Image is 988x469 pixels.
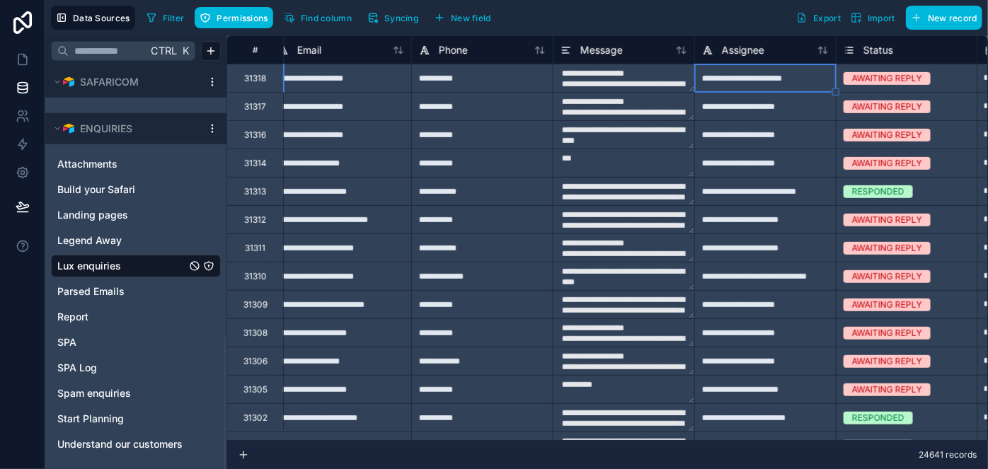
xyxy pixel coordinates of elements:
a: Start Planning [57,412,186,426]
div: 31312 [244,214,266,226]
div: 31316 [244,129,266,141]
div: Lux enquiries [51,255,221,277]
a: Permissions [195,7,278,28]
div: AWAITING REPLY [852,214,922,226]
a: Landing pages [57,208,186,222]
button: Find column [279,7,357,28]
button: Airtable LogoENQUIRIES [51,119,201,139]
div: Parsed Emails [51,280,221,303]
div: AWAITING REPLY [852,355,922,368]
button: Airtable LogoSAFARICOM [51,72,201,92]
span: Phone [439,43,468,57]
span: Filter [163,13,185,23]
span: Status [863,43,893,57]
span: Syncing [384,13,418,23]
div: Report [51,306,221,328]
button: Permissions [195,7,272,28]
div: Legend Away [51,229,221,252]
div: Landing pages [51,204,221,226]
div: 31318 [244,73,266,84]
div: 31317 [244,101,266,112]
div: 31313 [244,186,266,197]
span: 24641 records [919,449,977,461]
span: New record [928,13,977,23]
div: 31305 [243,384,268,395]
span: Spam enquiries [57,386,131,400]
button: Import [846,6,900,30]
a: Syncing [362,7,429,28]
a: Build your Safari [57,183,186,197]
span: Assignee [722,43,764,57]
span: SPA [57,335,76,349]
div: AWAITING REPLY [852,157,922,170]
span: K [180,46,190,56]
div: Start Planning [51,407,221,430]
span: Start Planning [57,412,124,426]
button: Filter [141,7,190,28]
div: AWAITING REPLY [852,270,922,283]
span: Export [813,13,841,23]
a: Parsed Emails [57,284,186,299]
a: Lux enquiries [57,259,186,273]
span: Message [580,43,623,57]
div: SPA Log [51,357,221,379]
img: Airtable Logo [63,76,74,88]
div: 31306 [243,356,268,367]
a: Spam enquiries [57,386,186,400]
img: Airtable Logo [63,123,74,134]
div: 31311 [245,243,265,254]
div: RESPONDED [852,412,904,424]
div: 31309 [243,299,268,311]
div: Spam enquiries [51,382,221,405]
span: Landing pages [57,208,128,222]
span: Report [57,310,88,324]
a: Report [57,310,186,324]
span: SPA Log [57,361,97,375]
span: SAFARICOM [80,75,139,89]
div: RESPONDED [852,440,904,453]
div: 31310 [244,271,267,282]
div: 31308 [243,328,268,339]
button: New record [906,6,982,30]
span: Ctrl [149,42,178,59]
button: Syncing [362,7,423,28]
div: SPA [51,331,221,354]
a: Legend Away [57,233,186,248]
a: SPA Log [57,361,186,375]
div: Build your Safari [51,178,221,201]
span: Legend Away [57,233,122,248]
span: Permissions [217,13,268,23]
div: Attachments [51,153,221,175]
span: Import [868,13,895,23]
div: # [238,45,272,55]
span: ENQUIRIES [80,122,132,136]
div: 31314 [244,158,267,169]
a: Understand our customers [57,437,186,451]
button: Export [791,6,846,30]
span: New field [451,13,491,23]
a: New record [900,6,982,30]
span: Build your Safari [57,183,135,197]
div: AWAITING REPLY [852,242,922,255]
a: SPA [57,335,186,349]
div: AWAITING REPLY [852,129,922,141]
span: Parsed Emails [57,284,125,299]
span: Find column [301,13,352,23]
div: AWAITING REPLY [852,327,922,340]
span: Email [297,43,321,57]
a: Attachments [57,157,186,171]
span: Data Sources [73,13,130,23]
button: Data Sources [51,6,135,30]
span: Attachments [57,157,117,171]
span: Understand our customers [57,437,183,451]
div: Understand our customers [51,433,221,456]
span: Lux enquiries [57,259,121,273]
div: RESPONDED [852,185,904,198]
div: AWAITING REPLY [852,383,922,396]
div: 31302 [243,412,268,424]
div: AWAITING REPLY [852,100,922,113]
div: AWAITING REPLY [852,299,922,311]
div: AWAITING REPLY [852,72,922,85]
button: New field [429,7,496,28]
